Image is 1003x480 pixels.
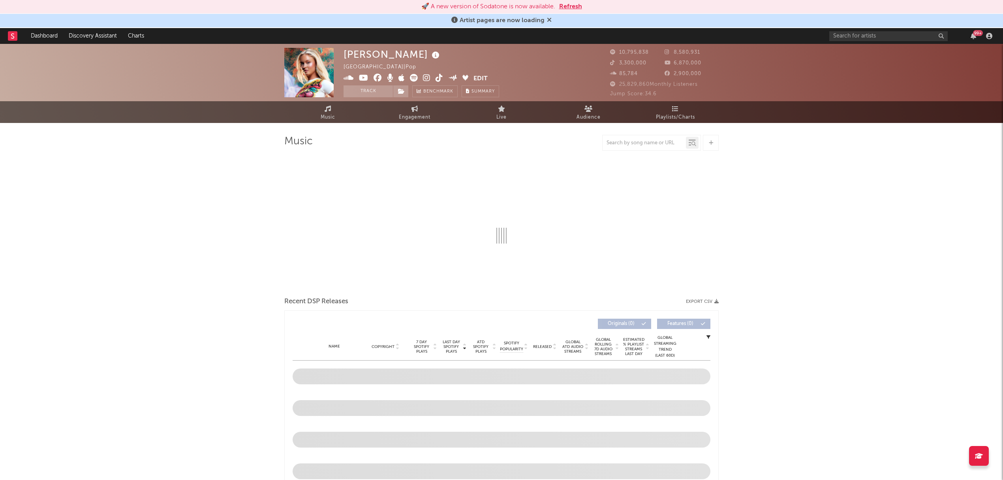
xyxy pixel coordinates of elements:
span: Music [321,113,335,122]
span: Engagement [399,113,430,122]
span: 7 Day Spotify Plays [411,340,432,354]
span: Global ATD Audio Streams [562,340,584,354]
span: ATD Spotify Plays [470,340,491,354]
span: Estimated % Playlist Streams Last Day [623,337,644,356]
button: Summary [462,85,499,97]
span: Spotify Popularity [500,340,523,352]
div: Name [308,344,360,350]
span: Summary [471,89,495,94]
div: 99 + [973,30,983,36]
button: 99+ [971,33,976,39]
div: Global Streaming Trend (Last 60D) [653,335,677,359]
span: 8,580,931 [665,50,700,55]
span: Global Rolling 7D Audio Streams [592,337,614,356]
a: Charts [122,28,150,44]
span: 85,784 [610,71,638,76]
span: Recent DSP Releases [284,297,348,306]
span: Audience [577,113,601,122]
a: Discovery Assistant [63,28,122,44]
a: Music [284,101,371,123]
span: Dismiss [547,17,552,24]
a: Engagement [371,101,458,123]
span: 25,829,860 Monthly Listeners [610,82,698,87]
button: Refresh [559,2,582,11]
div: 🚀 A new version of Sodatone is now available. [421,2,555,11]
button: Originals(0) [598,319,651,329]
a: Audience [545,101,632,123]
span: Released [533,344,552,349]
a: Dashboard [25,28,63,44]
span: Copyright [372,344,394,349]
span: Features ( 0 ) [662,321,699,326]
input: Search for artists [829,31,948,41]
span: 3,300,000 [610,60,646,66]
button: Export CSV [686,299,719,304]
span: Benchmark [423,87,453,96]
span: 10,795,838 [610,50,649,55]
a: Playlists/Charts [632,101,719,123]
button: Edit [473,74,488,84]
button: Track [344,85,393,97]
input: Search by song name or URL [603,140,686,146]
a: Live [458,101,545,123]
div: [PERSON_NAME] [344,48,441,61]
span: Live [496,113,507,122]
span: Last Day Spotify Plays [441,340,462,354]
span: Jump Score: 34.6 [610,91,657,96]
span: 2,900,000 [665,71,701,76]
span: 6,870,000 [665,60,701,66]
a: Benchmark [412,85,458,97]
span: Originals ( 0 ) [603,321,639,326]
div: [GEOGRAPHIC_DATA] | Pop [344,62,425,72]
span: Artist pages are now loading [460,17,545,24]
button: Features(0) [657,319,710,329]
span: Playlists/Charts [656,113,695,122]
